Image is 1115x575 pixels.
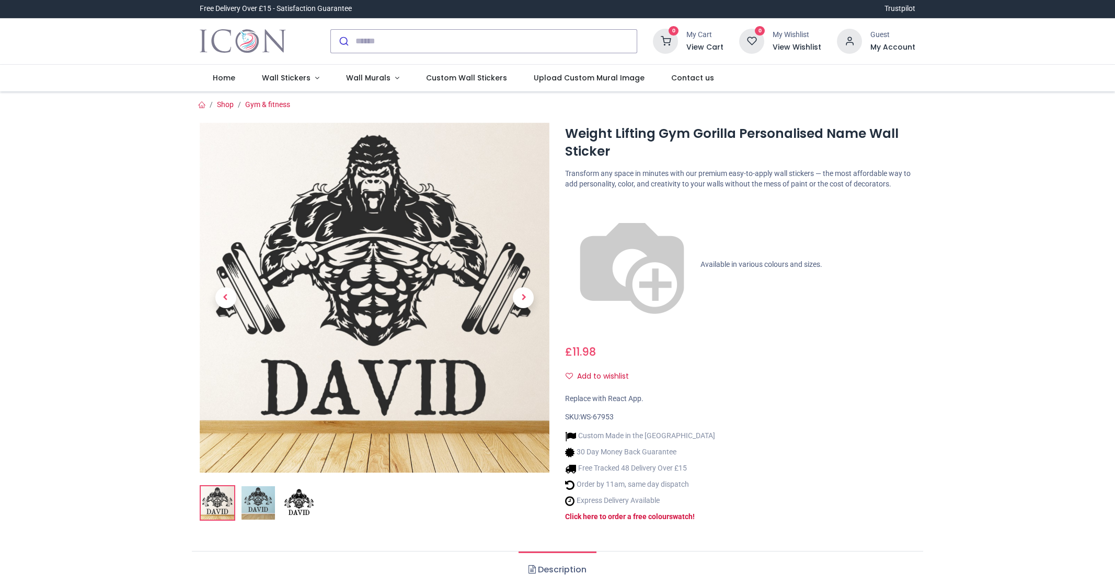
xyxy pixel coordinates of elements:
span: Wall Stickers [262,73,311,83]
a: Previous [200,175,252,420]
span: WS-67953 [580,413,614,421]
a: Click here to order a free colour [565,512,669,521]
img: WS-67953-03 [282,486,316,520]
span: Previous [215,287,236,308]
div: My Wishlist [773,30,821,40]
span: 11.98 [572,344,596,359]
img: color-wheel.png [565,198,699,332]
a: Trustpilot [884,4,915,14]
button: Add to wishlistAdd to wishlist [565,368,638,385]
h1: Weight Lifting Gym Gorilla Personalised Name Wall Sticker [565,125,915,161]
img: Weight Lifting Gym Gorilla Personalised Name Wall Sticker [200,123,550,473]
i: Add to wishlist [566,372,573,380]
a: Wall Murals [333,65,413,92]
a: Wall Stickers [249,65,333,92]
a: swatch [669,512,693,521]
li: Express Delivery Available [565,496,715,507]
sup: 0 [755,26,765,36]
a: Gym & fitness [245,100,290,109]
span: Wall Murals [346,73,390,83]
span: Contact us [671,73,714,83]
a: View Cart [686,42,723,53]
a: ! [693,512,695,521]
a: My Account [870,42,915,53]
a: 0 [739,36,764,44]
a: Logo of Icon Wall Stickers [200,27,286,56]
sup: 0 [669,26,679,36]
span: £ [565,344,596,359]
a: Next [497,175,549,420]
img: Icon Wall Stickers [200,27,286,56]
div: My Cart [686,30,723,40]
div: Guest [870,30,915,40]
li: 30 Day Money Back Guarantee [565,447,715,458]
a: 0 [653,36,678,44]
li: Free Tracked 48 Delivery Over £15 [565,463,715,474]
span: Custom Wall Stickers [426,73,507,83]
span: Available in various colours and sizes. [700,260,822,268]
li: Custom Made in the [GEOGRAPHIC_DATA] [565,431,715,442]
button: Submit [331,30,355,53]
div: Replace with React App. [565,394,915,404]
p: Transform any space in minutes with our premium easy-to-apply wall stickers — the most affordable... [565,169,915,189]
img: Weight Lifting Gym Gorilla Personalised Name Wall Sticker [201,486,234,520]
img: WS-67953-02 [242,486,275,520]
a: View Wishlist [773,42,821,53]
li: Order by 11am, same day dispatch [565,479,715,490]
div: SKU: [565,412,915,423]
a: Shop [217,100,234,109]
div: Free Delivery Over £15 - Satisfaction Guarantee [200,4,352,14]
span: Home [213,73,235,83]
span: Next [513,287,534,308]
span: Upload Custom Mural Image [534,73,645,83]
